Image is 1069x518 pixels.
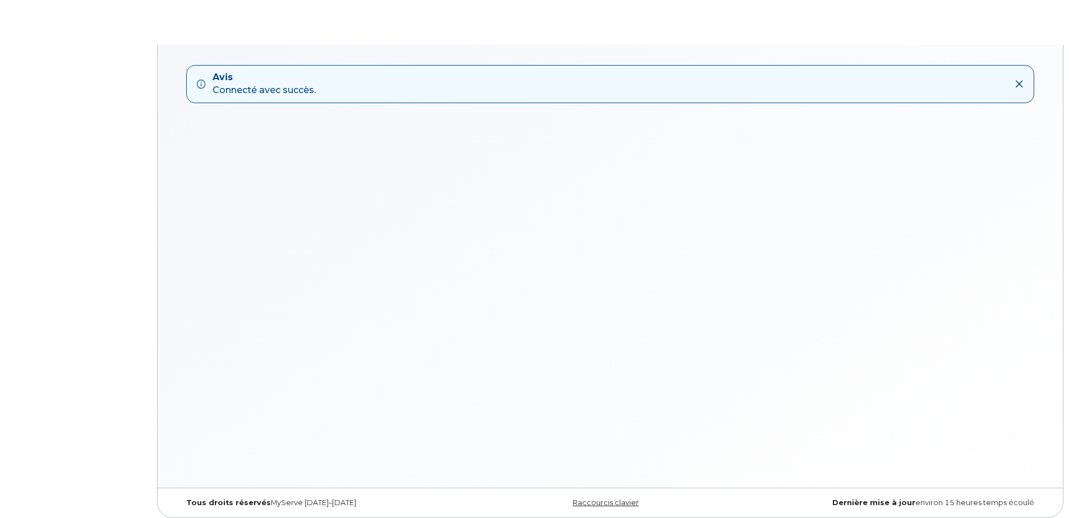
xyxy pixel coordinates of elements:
strong: Avis [213,71,316,84]
a: Raccourcis clavier [573,498,639,507]
div: environ 15 heures temps écoulé [754,498,1043,507]
div: Connecté avec succès. [213,71,316,97]
strong: Dernière mise à jour [832,498,915,507]
strong: Tous droits réservés [186,498,271,507]
div: MyServe [DATE]–[DATE] [178,498,466,507]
